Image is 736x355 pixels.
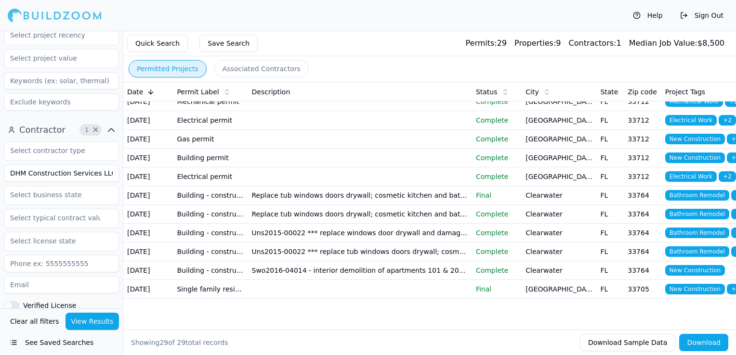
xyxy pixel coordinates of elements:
[522,111,596,130] td: [GEOGRAPHIC_DATA]
[580,334,675,351] button: Download Sample Data
[4,142,106,159] input: Select contractor type
[214,60,309,77] button: Associated Contractors
[596,149,624,167] td: FL
[252,87,468,97] div: Description
[624,261,661,280] td: 33764
[476,153,518,163] p: Complete
[4,232,106,250] input: Select license state
[624,111,661,130] td: 33712
[624,186,661,205] td: 33764
[665,190,729,201] span: Bathroom Remodel
[123,261,173,280] td: [DATE]
[596,280,624,299] td: FL
[4,50,106,67] input: Select project value
[248,186,472,205] td: Replace tub windows doors drywall; cosmetic kitchen and bathroom remodel; doors (fl14605.3) windo...
[173,186,248,205] td: Building - construction permit
[173,149,248,167] td: Building permit
[476,97,518,106] p: Complete
[665,87,732,97] div: Project Tags
[4,209,106,227] input: Select typical contract value
[476,228,518,238] p: Complete
[522,205,596,224] td: Clearwater
[476,87,518,97] div: Status
[522,167,596,186] td: [GEOGRAPHIC_DATA]
[624,205,661,224] td: 33764
[4,165,119,182] input: Business name
[173,92,248,111] td: Mechanical permit
[665,284,725,294] span: New Construction
[173,261,248,280] td: Building - construction permit
[66,313,119,330] button: View Results
[600,87,620,97] div: State
[514,38,561,49] div: 9
[248,224,472,242] td: Uns2015-00022 *** replace windows door drywall and damaged electrical and plumbing; repair fire d...
[127,35,188,52] button: Quick Search
[4,93,119,111] input: Exclude keywords
[131,338,228,347] div: Showing of total records
[199,35,258,52] button: Save Search
[665,134,725,144] span: New Construction
[123,224,173,242] td: [DATE]
[665,152,725,163] span: New Construction
[628,8,668,23] button: Help
[476,284,518,294] p: Final
[624,280,661,299] td: 33705
[624,149,661,167] td: 33712
[665,115,717,126] span: Electrical Work
[123,111,173,130] td: [DATE]
[173,224,248,242] td: Building - construction permit
[522,186,596,205] td: Clearwater
[665,209,729,219] span: Bathroom Remodel
[4,72,119,89] input: Keywords (ex: solar, thermal)
[123,92,173,111] td: [DATE]
[719,171,736,182] span: + 2
[514,38,556,48] span: Properties:
[8,313,62,330] button: Clear all filters
[596,186,624,205] td: FL
[173,130,248,149] td: Gas permit
[522,224,596,242] td: Clearwater
[522,130,596,149] td: [GEOGRAPHIC_DATA]
[173,205,248,224] td: Building - construction permit
[522,242,596,261] td: Clearwater
[123,242,173,261] td: [DATE]
[4,276,119,293] input: Email
[465,38,507,49] div: 29
[4,255,119,272] input: Phone ex: 5555555555
[123,205,173,224] td: [DATE]
[465,38,497,48] span: Permits:
[4,186,106,203] input: Select business state
[596,224,624,242] td: FL
[129,60,207,77] button: Permitted Projects
[624,130,661,149] td: 33712
[665,171,717,182] span: Electrical Work
[173,280,248,299] td: Single family residence new
[476,172,518,181] p: Complete
[92,127,99,132] span: Clear Contractor filters
[123,149,173,167] td: [DATE]
[624,167,661,186] td: 33712
[248,242,472,261] td: Uns2015-00022 *** replace tub windows doors drywall; cosmetic kitchen and bathroom remodel; doors...
[82,125,92,135] span: 1
[159,339,168,346] span: 29
[4,334,119,351] button: See Saved Searches
[173,242,248,261] td: Building - construction permit
[679,334,728,351] button: Download
[522,92,596,111] td: [GEOGRAPHIC_DATA]
[23,302,76,309] label: Verified License
[123,130,173,149] td: [DATE]
[596,242,624,261] td: FL
[476,190,518,200] p: Final
[4,122,119,138] button: Contractor1Clear Contractor filters
[476,247,518,256] p: Complete
[522,261,596,280] td: Clearwater
[569,38,617,48] span: Contractors:
[522,149,596,167] td: [GEOGRAPHIC_DATA]
[629,38,697,48] span: Median Job Value:
[624,92,661,111] td: 33712
[596,205,624,224] td: FL
[596,261,624,280] td: FL
[624,224,661,242] td: 33764
[522,280,596,299] td: [GEOGRAPHIC_DATA]
[476,266,518,275] p: Complete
